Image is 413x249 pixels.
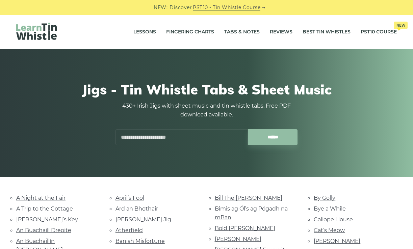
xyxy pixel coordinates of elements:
[16,227,71,233] a: An Buachaill Dreoite
[215,205,288,221] a: Bimis ag Ól’s ag Pógadh na mBan
[133,24,156,40] a: Lessons
[215,195,282,201] a: Bill The [PERSON_NAME]
[224,24,260,40] a: Tabs & Notes
[20,81,393,98] h1: Jigs - Tin Whistle Tabs & Sheet Music
[215,236,261,242] a: [PERSON_NAME]
[16,195,66,201] a: A Night at the Fair
[115,205,158,212] a: Ard an Bhothair
[115,238,165,244] a: Banish Misfortune
[115,227,143,233] a: Atherfield
[314,227,345,233] a: Cat’s Meow
[115,216,171,223] a: [PERSON_NAME] Jig
[314,205,346,212] a: Bye a While
[303,24,351,40] a: Best Tin Whistles
[16,216,78,223] a: [PERSON_NAME]’s Key
[215,225,275,231] a: Bold [PERSON_NAME]
[16,23,57,40] img: LearnTinWhistle.com
[394,22,408,29] span: New
[16,205,73,212] a: A Trip to the Cottage
[115,102,298,119] p: 430+ Irish Jigs with sheet music and tin whistle tabs. Free PDF download available.
[115,195,144,201] a: April’s Fool
[270,24,292,40] a: Reviews
[314,238,360,244] a: [PERSON_NAME]
[314,195,335,201] a: By Golly
[361,24,397,40] a: PST10 CourseNew
[166,24,214,40] a: Fingering Charts
[314,216,353,223] a: Caliope House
